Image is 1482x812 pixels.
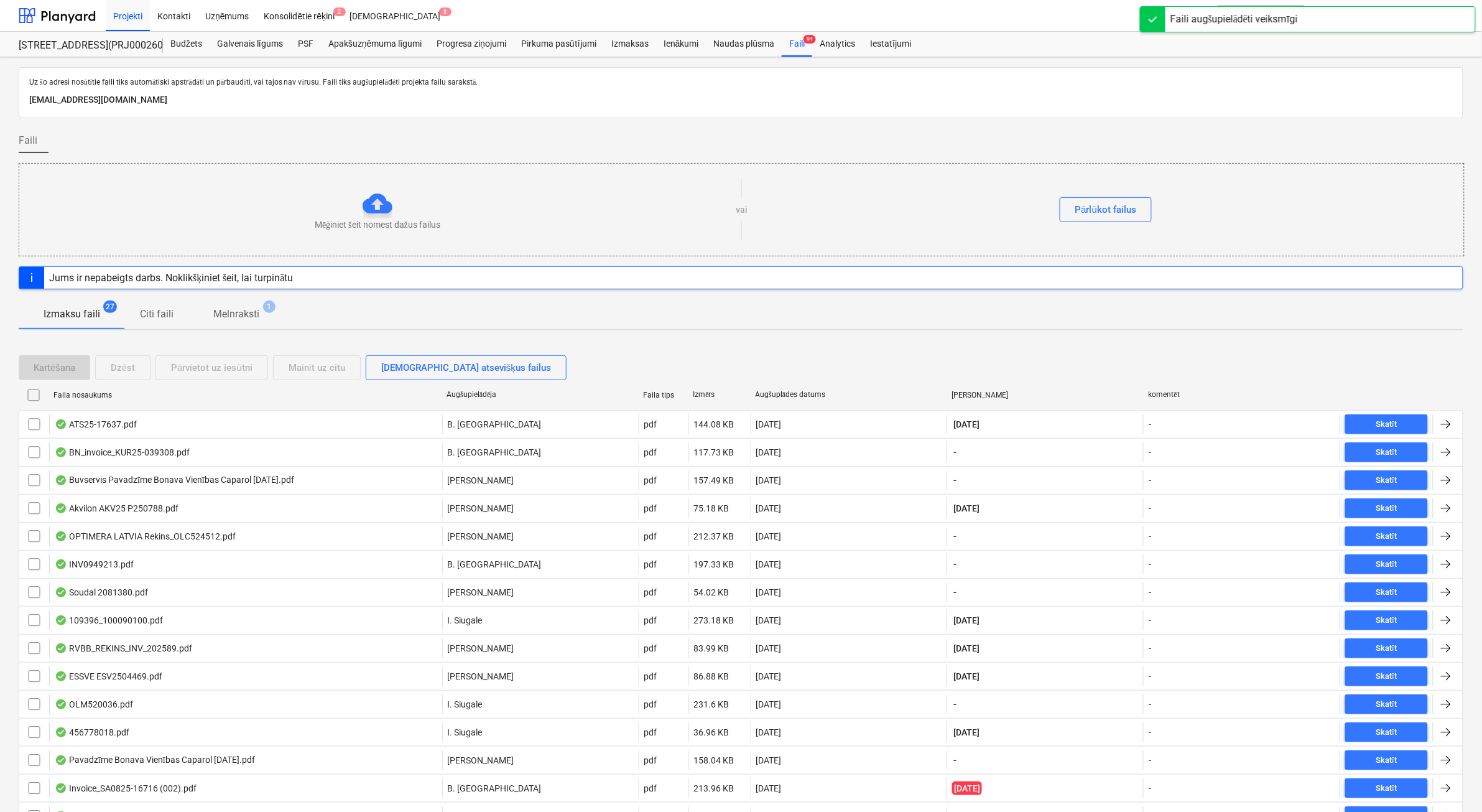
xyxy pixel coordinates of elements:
[1345,554,1428,574] button: Skatīt
[55,447,67,457] div: OCR pabeigts
[448,698,483,711] p: I. Siugale
[49,272,294,284] div: Jums ir nepabeigts darbs. Noklikšķiniet šeit, lai turpinātu
[55,503,178,513] div: Akvilon AKV25 P250788.pdf
[952,782,982,795] span: [DATE]
[1376,726,1397,740] div: Skatīt
[19,133,37,148] span: Faili
[55,587,148,597] div: Soudal 2081380.pdf
[439,7,452,16] span: 8
[1345,694,1428,714] button: Skatīt
[756,727,782,737] div: [DATE]
[55,755,255,765] div: Pavadzīme Bonava Vienības Caparol [DATE].pdf
[321,32,429,57] a: Apakšuzņēmuma līgumi
[55,643,67,653] div: OCR pabeigts
[782,32,812,57] div: Faili
[1149,727,1151,737] div: -
[1345,778,1428,798] button: Skatīt
[756,755,782,765] div: [DATE]
[952,558,958,571] span: -
[756,559,782,569] div: [DATE]
[448,614,483,627] p: I. Siugale
[644,755,657,765] div: pdf
[1376,418,1397,432] div: Skatīt
[1149,615,1151,625] div: -
[55,559,134,569] div: INV0949213.pdf
[448,446,542,459] p: B. [GEOGRAPHIC_DATA]
[1376,586,1397,600] div: Skatīt
[1376,670,1397,684] div: Skatīt
[952,418,981,431] span: [DATE]
[694,503,729,513] div: 75.18 KB
[1420,752,1482,812] div: Chat Widget
[55,447,190,457] div: BN_invoice_KUR25-039308.pdf
[1376,530,1397,544] div: Skatīt
[55,475,67,485] div: OCR pabeigts
[693,390,746,399] div: Izmērs
[644,671,657,681] div: pdf
[1149,783,1151,793] div: -
[448,586,514,599] p: [PERSON_NAME]
[756,447,782,457] div: [DATE]
[952,530,958,543] span: -
[448,670,514,683] p: [PERSON_NAME]
[448,726,483,739] p: I. Siugale
[756,475,782,485] div: [DATE]
[55,615,163,625] div: 109396_100090100.pdf
[644,559,657,569] div: pdf
[952,614,981,627] span: [DATE]
[19,39,148,52] div: [STREET_ADDRESS](PRJ0002600) 2601946
[604,32,656,57] a: Izmaksas
[656,32,706,57] a: Ienākumi
[210,32,290,57] div: Galvenais līgums
[514,32,604,57] a: Pirkuma pasūtījumi
[756,419,782,429] div: [DATE]
[812,32,863,57] a: Analytics
[448,474,514,487] p: [PERSON_NAME]
[213,307,259,322] p: Melnraksti
[644,783,657,793] div: pdf
[163,32,210,57] div: Budžets
[290,32,321,57] div: PSF
[55,419,67,429] div: OCR pabeigts
[952,642,981,655] span: [DATE]
[1376,754,1397,768] div: Skatīt
[736,203,748,216] p: vai
[1376,698,1397,712] div: Skatīt
[782,32,812,57] a: Faili9+
[1345,470,1428,490] button: Skatīt
[53,391,437,399] div: Faila nosaukums
[429,32,514,57] div: Progresa ziņojumi
[366,355,567,380] button: [DEMOGRAPHIC_DATA] atsevišķus failus
[1376,614,1397,628] div: Skatīt
[952,586,958,599] span: -
[1345,610,1428,630] button: Skatīt
[756,390,942,399] div: Augšuplādes datums
[381,360,551,376] div: [DEMOGRAPHIC_DATA] atsevišķus failus
[1376,642,1397,656] div: Skatīt
[55,559,67,569] div: OCR pabeigts
[694,559,734,569] div: 197.33 KB
[55,783,67,793] div: OCR pabeigts
[644,699,657,709] div: pdf
[1345,750,1428,770] button: Skatīt
[694,531,734,541] div: 212.37 KB
[448,502,514,515] p: [PERSON_NAME]
[952,474,958,487] span: -
[55,671,67,681] div: OCR pabeigts
[55,671,162,681] div: ESSVE ESV2504469.pdf
[694,671,729,681] div: 86.88 KB
[448,782,542,795] p: B. [GEOGRAPHIC_DATA]
[952,754,958,767] span: -
[756,531,782,541] div: [DATE]
[55,755,67,765] div: OCR pabeigts
[44,307,100,322] p: Izmaksu faili
[55,727,129,737] div: 456778018.pdf
[55,643,192,653] div: RVBB_REKINS_INV_202589.pdf
[1149,447,1151,457] div: -
[863,32,919,57] a: Iestatījumi
[756,671,782,681] div: [DATE]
